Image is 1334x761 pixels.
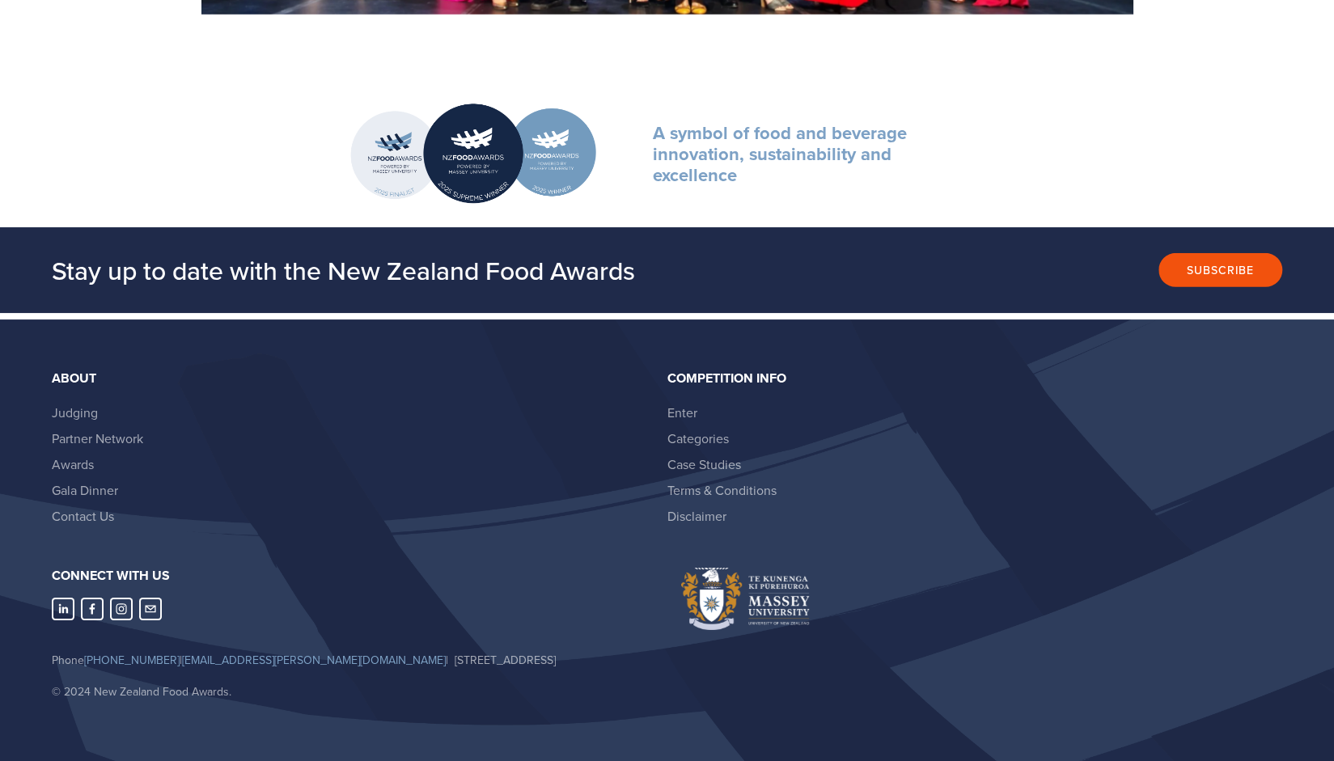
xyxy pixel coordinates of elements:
h2: Stay up to date with the New Zealand Food Awards [52,254,863,286]
strong: A symbol of food and beverage innovation, sustainability and excellence [653,120,912,188]
a: Disclaimer [667,507,726,525]
a: Judging [52,404,98,421]
a: Terms & Conditions [667,481,777,499]
a: LinkedIn [52,598,74,620]
a: Categories [667,429,729,447]
a: nzfoodawards@massey.ac.nz [139,598,162,620]
button: Subscribe [1158,253,1282,287]
a: Abbie Harris [81,598,104,620]
a: Instagram [110,598,133,620]
a: Enter [667,404,697,421]
a: [PHONE_NUMBER] [84,652,180,668]
a: Contact Us [52,507,114,525]
div: About [52,371,654,386]
div: Competition Info [667,371,1269,386]
a: Partner Network [52,429,143,447]
p: Phone | | [STREET_ADDRESS] [52,650,654,670]
a: [EMAIL_ADDRESS][PERSON_NAME][DOMAIN_NAME] [182,652,446,668]
p: © 2024 New Zealand Food Awards. [52,682,654,702]
a: Awards [52,455,94,473]
h3: Connect with us [52,568,654,584]
a: Case Studies [667,455,741,473]
a: Gala Dinner [52,481,118,499]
